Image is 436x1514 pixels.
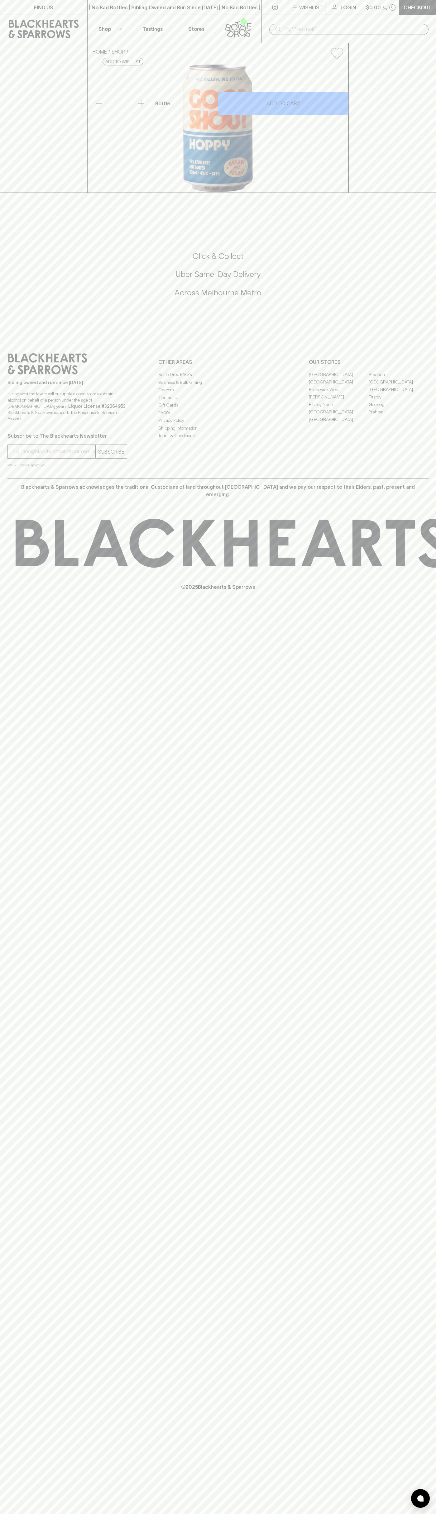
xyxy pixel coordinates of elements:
p: Wishlist [299,4,323,11]
a: Prahran [369,408,429,416]
button: Shop [88,15,131,43]
a: [GEOGRAPHIC_DATA] [369,386,429,393]
div: Call to action block [7,226,429,331]
a: [GEOGRAPHIC_DATA] [309,408,369,416]
strong: Liquor License #32064953 [68,404,126,409]
a: HOME [93,49,107,55]
p: Checkout [404,4,432,11]
a: Stores [175,15,218,43]
h5: Uber Same-Day Delivery [7,269,429,279]
p: Subscribe to The Blackhearts Newsletter [7,432,127,440]
p: Shop [98,25,111,33]
a: FAQ's [158,409,278,417]
a: Fitzroy North [309,401,369,408]
a: [GEOGRAPHIC_DATA] [309,371,369,378]
p: It is against the law to sell or supply alcohol to, or to obtain alcohol on behalf of a person un... [7,391,127,422]
p: FIND US [34,4,53,11]
img: 33594.png [88,64,348,193]
a: Geelong [369,401,429,408]
a: Fitzroy [369,393,429,401]
p: Tastings [143,25,163,33]
img: bubble-icon [417,1495,424,1502]
a: Gift Cards [158,402,278,409]
h5: Click & Collect [7,251,429,261]
p: Stores [188,25,204,33]
p: We will never spam you [7,462,127,468]
a: Contact Us [158,394,278,401]
a: Careers [158,386,278,394]
p: Bottle [155,100,170,107]
a: Privacy Policy [158,417,278,424]
p: SUBSCRIBE [98,448,124,455]
p: $0.00 [366,4,381,11]
p: OTHER AREAS [158,358,278,366]
a: Braddon [369,371,429,378]
a: Business & Bulk Gifting [158,378,278,386]
button: SUBSCRIBE [96,445,127,458]
a: Tastings [131,15,175,43]
input: e.g. jane@blackheartsandsparrows.com.au [12,447,95,457]
h5: Across Melbourne Metro [7,288,429,298]
a: SHOP [112,49,125,55]
button: Add to wishlist [328,45,346,61]
button: ADD TO CART [218,92,348,115]
a: Brunswick West [309,386,369,393]
p: Blackhearts & Sparrows acknowledges the traditional Custodians of land throughout [GEOGRAPHIC_DAT... [12,483,424,498]
a: Bottle Drop FAQ's [158,371,278,378]
a: [GEOGRAPHIC_DATA] [309,416,369,423]
a: Shipping Information [158,424,278,432]
p: ADD TO CART [267,100,300,107]
a: [PERSON_NAME] [309,393,369,401]
a: [GEOGRAPHIC_DATA] [309,378,369,386]
p: Login [341,4,356,11]
a: [GEOGRAPHIC_DATA] [369,378,429,386]
p: Sibling owned and run since [DATE] [7,379,127,386]
input: Try "Pinot noir" [284,24,424,34]
div: Bottle [153,97,218,110]
p: 0 [391,6,394,9]
p: OUR STORES [309,358,429,366]
a: Terms & Conditions [158,432,278,440]
button: Add to wishlist [103,58,143,65]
